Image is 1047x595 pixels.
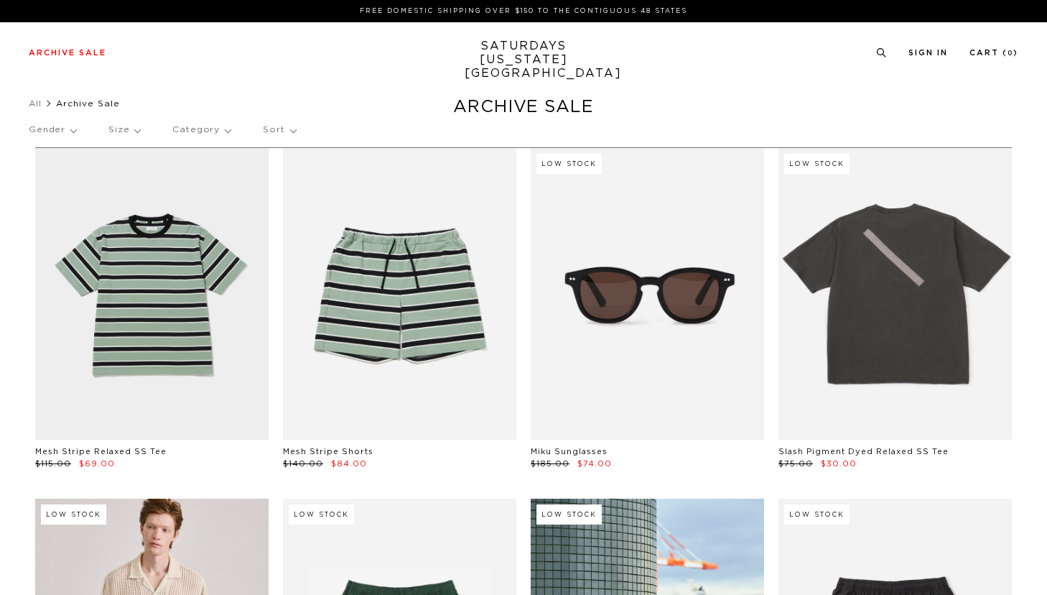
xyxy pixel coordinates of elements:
span: $115.00 [35,460,71,468]
span: $140.00 [283,460,323,468]
a: Miku Sunglasses [531,448,608,456]
p: Gender [29,114,76,147]
span: $84.00 [331,460,367,468]
p: Category [172,114,231,147]
p: FREE DOMESTIC SHIPPING OVER $150 TO THE CONTIGUOUS 48 STATES [34,6,1013,17]
a: Cart (0) [969,49,1018,57]
span: $75.00 [778,460,813,468]
p: Sort [263,114,295,147]
span: $185.00 [531,460,569,468]
a: Mesh Stripe Relaxed SS Tee [35,448,167,456]
div: Low Stock [784,504,850,525]
div: Low Stock [536,504,602,525]
span: Archive Sale [56,99,120,108]
div: Low Stock [536,154,602,174]
a: SATURDAYS[US_STATE][GEOGRAPHIC_DATA] [465,40,583,80]
p: Size [108,114,140,147]
a: Sign In [908,49,948,57]
a: Mesh Stripe Shorts [283,448,373,456]
small: 0 [1008,50,1013,57]
div: Low Stock [289,504,354,525]
div: Low Stock [784,154,850,174]
a: Slash Pigment Dyed Relaxed SS Tee [778,448,949,456]
a: All [29,99,42,108]
span: $74.00 [577,460,612,468]
span: $69.00 [79,460,115,468]
span: $30.00 [821,460,857,468]
div: Low Stock [41,504,106,525]
a: Archive Sale [29,49,106,57]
